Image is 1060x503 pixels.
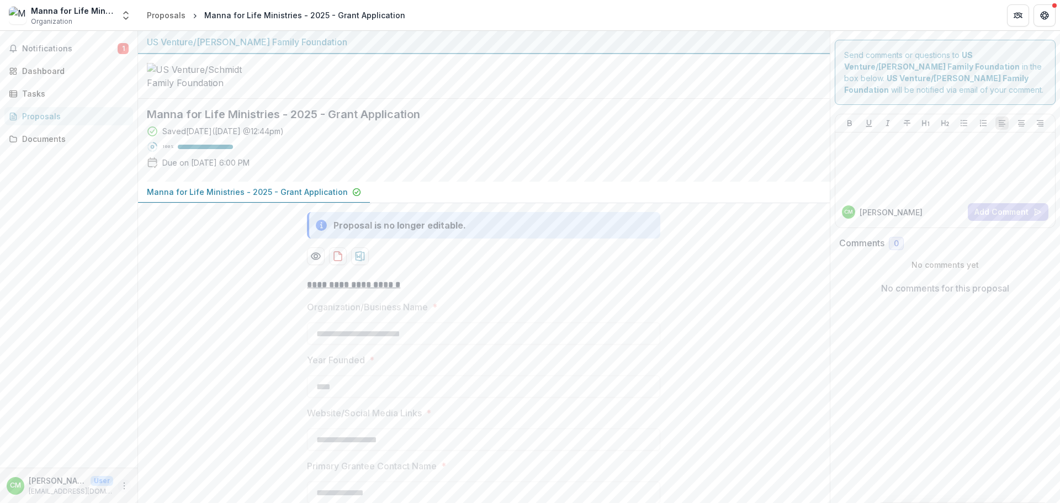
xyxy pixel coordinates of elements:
[860,207,923,218] p: [PERSON_NAME]
[147,186,348,198] p: Manna for Life Ministries - 2025 - Grant Application
[844,73,1029,94] strong: US Venture/[PERSON_NAME] Family Foundation
[29,486,113,496] p: [EMAIL_ADDRESS][DOMAIN_NAME]
[31,5,114,17] div: Manna for Life Ministries
[10,482,21,489] div: Cindy Miller
[977,117,990,130] button: Ordered List
[4,107,133,125] a: Proposals
[307,406,422,420] p: Website/Social Media Links
[1033,4,1056,27] button: Get Help
[1007,4,1029,27] button: Partners
[968,203,1048,221] button: Add Comment
[22,88,124,99] div: Tasks
[162,125,284,137] div: Saved [DATE] ( [DATE] @ 12:44pm )
[22,44,118,54] span: Notifications
[844,209,853,215] div: Cindy Miller
[4,62,133,80] a: Dashboard
[118,479,131,493] button: More
[22,133,124,145] div: Documents
[162,157,250,168] p: Due on [DATE] 6:00 PM
[31,17,72,27] span: Organization
[894,239,899,248] span: 0
[22,110,124,122] div: Proposals
[835,40,1056,105] div: Send comments or questions to in the box below. will be notified via email of your comment.
[329,247,347,265] button: download-proposal
[142,7,410,23] nav: breadcrumb
[118,4,134,27] button: Open entity switcher
[29,475,86,486] p: [PERSON_NAME]
[900,117,914,130] button: Strike
[91,476,113,486] p: User
[307,459,437,473] p: Primary Grantee Contact Name
[881,117,894,130] button: Italicize
[118,43,129,54] span: 1
[307,300,428,314] p: Organization/Business Name
[351,247,369,265] button: download-proposal
[881,282,1009,295] p: No comments for this proposal
[862,117,876,130] button: Underline
[839,259,1052,271] p: No comments yet
[4,84,133,103] a: Tasks
[22,65,124,77] div: Dashboard
[843,117,856,130] button: Bold
[307,353,365,367] p: Year Founded
[1033,117,1047,130] button: Align Right
[9,7,26,24] img: Manna for Life Ministries
[147,35,821,49] div: US Venture/[PERSON_NAME] Family Foundation
[4,40,133,57] button: Notifications1
[995,117,1009,130] button: Align Left
[919,117,932,130] button: Heading 1
[142,7,190,23] a: Proposals
[939,117,952,130] button: Heading 2
[957,117,971,130] button: Bullet List
[839,238,884,248] h2: Comments
[333,219,466,232] div: Proposal is no longer editable.
[204,9,405,21] div: Manna for Life Ministries - 2025 - Grant Application
[162,143,173,151] p: 100 %
[147,108,803,121] h2: Manna for Life Ministries - 2025 - Grant Application
[4,130,133,148] a: Documents
[147,9,185,21] div: Proposals
[307,247,325,265] button: Preview a8c6236a-a998-4eed-a265-11f4733aa828-0.pdf
[1015,117,1028,130] button: Align Center
[147,63,257,89] img: US Venture/Schmidt Family Foundation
